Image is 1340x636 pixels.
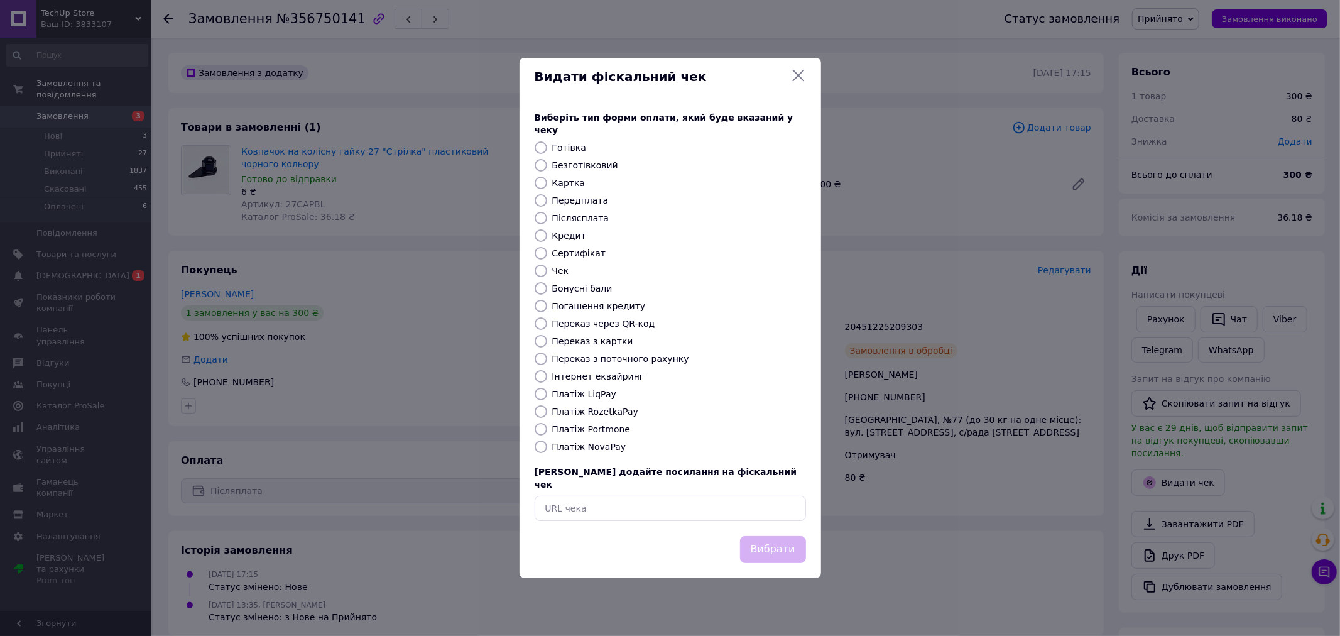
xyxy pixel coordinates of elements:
[552,336,633,346] label: Переказ з картки
[552,283,613,293] label: Бонусні бали
[535,112,793,135] span: Виберіть тип форми оплати, який буде вказаний у чеку
[552,407,638,417] label: Платіж RozetkaPay
[552,195,609,206] label: Передплата
[552,319,655,329] label: Переказ через QR-код
[552,442,626,452] label: Платіж NovaPay
[552,231,586,241] label: Кредит
[535,467,797,490] span: [PERSON_NAME] додайте посилання на фіскальний чек
[535,68,786,86] span: Видати фіскальний чек
[552,248,606,258] label: Сертифікат
[552,301,646,311] label: Погашення кредиту
[552,389,616,399] label: Платіж LiqPay
[552,178,586,188] label: Картка
[552,371,645,381] label: Інтернет еквайринг
[552,160,618,170] label: Безготівковий
[535,496,806,521] input: URL чека
[552,354,689,364] label: Переказ з поточного рахунку
[552,266,569,276] label: Чек
[552,424,631,434] label: Платіж Portmone
[552,143,586,153] label: Готівка
[552,213,609,223] label: Післясплата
